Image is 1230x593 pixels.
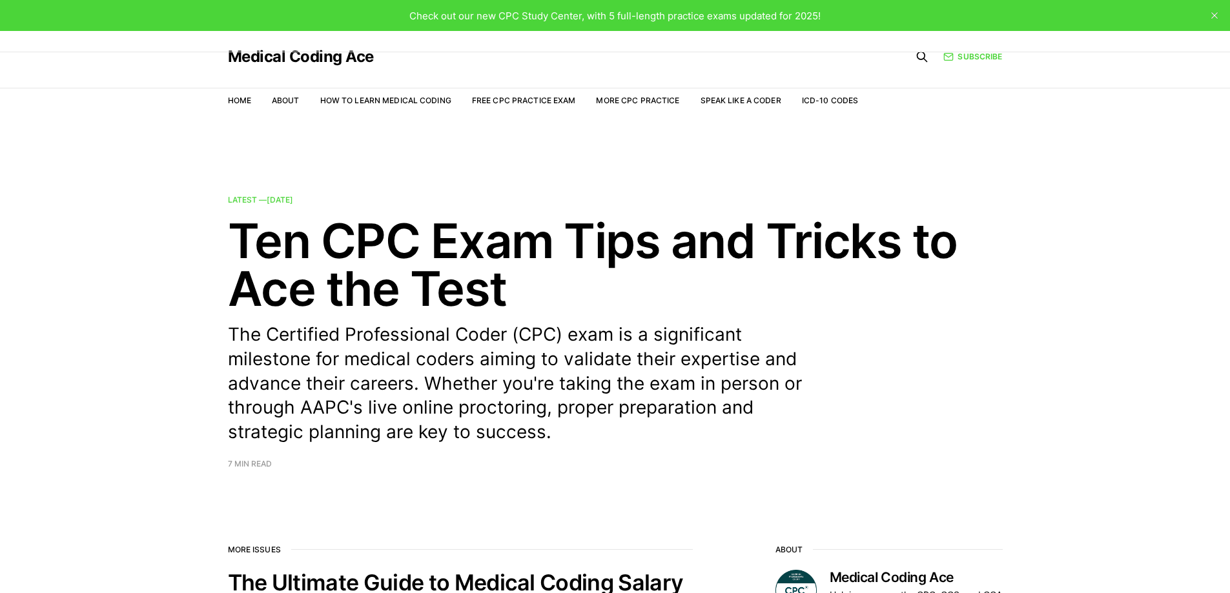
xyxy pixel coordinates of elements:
span: 7 min read [228,460,272,468]
a: How to Learn Medical Coding [320,95,451,105]
h2: Ten CPC Exam Tips and Tricks to Ace the Test [228,217,1003,312]
iframe: portal-trigger [1020,530,1230,593]
button: close [1204,5,1225,26]
a: Subscribe [943,50,1002,63]
a: Latest —[DATE] Ten CPC Exam Tips and Tricks to Ace the Test The Certified Professional Coder (CPC... [228,196,1003,468]
a: ICD-10 Codes [802,95,858,105]
time: [DATE] [267,195,293,205]
h2: More issues [228,545,693,554]
a: About [272,95,300,105]
h2: About [775,545,1003,554]
span: Check out our new CPC Study Center, with 5 full-length practice exams updated for 2025! [409,10,821,22]
a: Speak Like a Coder [701,95,781,105]
span: Latest — [228,195,293,205]
p: The Certified Professional Coder (CPC) exam is a significant milestone for medical coders aiming ... [228,323,822,445]
a: More CPC Practice [596,95,679,105]
a: Home [228,95,251,105]
a: Free CPC Practice Exam [472,95,576,105]
a: Medical Coding Ace [228,49,374,65]
h3: Medical Coding Ace [830,570,1003,585]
